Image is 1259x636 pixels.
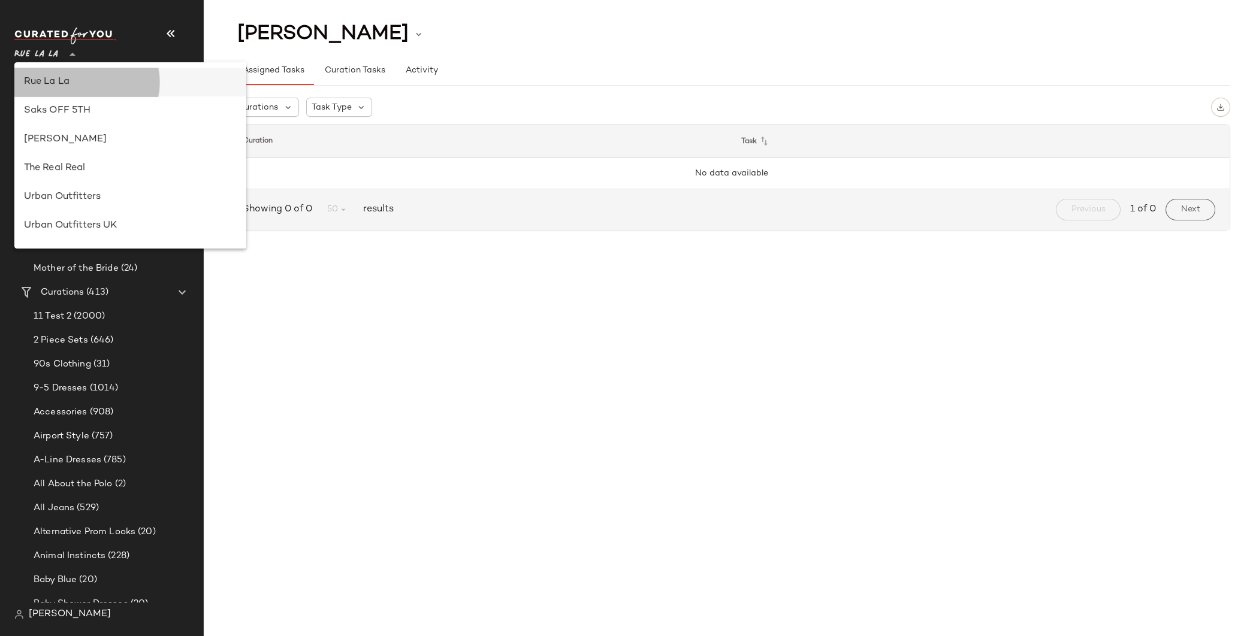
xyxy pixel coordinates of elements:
span: (20) [77,573,97,587]
span: (31) [91,358,110,371]
div: Wink [24,247,237,262]
span: 11 Test 2 [34,310,71,323]
div: Saks OFF 5TH [24,104,237,118]
span: 1 of 0 [1130,202,1156,217]
div: Urban Outfitters UK [24,219,237,233]
span: (24) [119,262,138,275]
span: results [358,202,394,217]
span: Curations [41,286,84,299]
span: Alternative Prom Looks [34,525,135,539]
span: [PERSON_NAME] [237,23,409,46]
span: (2) [113,477,126,491]
th: Task [732,125,1230,158]
img: svg%3e [14,610,24,619]
div: Urban Outfitters [24,190,237,204]
span: Accessories [34,405,87,419]
img: cfy_white_logo.C9jOOHJF.svg [14,28,116,44]
span: Baby Blue [34,573,77,587]
span: 2 Piece Sets [34,334,88,347]
td: No data available [233,158,1230,189]
span: (413) [84,286,108,299]
span: Mother of the Bride [34,262,119,275]
th: Curation [233,125,732,158]
div: The Real Real [24,161,237,175]
span: (20) [135,525,156,539]
span: Next [1180,205,1200,214]
span: (228) [105,549,129,563]
span: 9-5 Dresses [34,381,87,395]
button: Next [1166,199,1215,220]
span: Activity [405,66,438,75]
span: Assigned Tasks [242,66,304,75]
span: (757) [89,429,113,443]
span: (908) [87,405,114,419]
span: A-Line Dresses [34,453,101,467]
span: Curations [238,101,278,114]
span: (20) [128,597,149,611]
span: Rue La La [14,41,58,62]
span: (646) [88,334,114,347]
span: 90s Clothing [34,358,91,371]
span: (785) [101,453,126,467]
span: Task Type [312,101,352,114]
span: Animal Instincts [34,549,105,563]
div: undefined-list [14,62,246,249]
img: svg%3e [1216,103,1225,111]
span: All Jeans [34,501,74,515]
span: Baby Shower Dresses [34,597,128,611]
span: (2000) [71,310,105,323]
span: Airport Style [34,429,89,443]
div: Rue La La [24,75,237,89]
span: [PERSON_NAME] [29,607,111,622]
span: (529) [74,501,99,515]
span: All About the Polo [34,477,113,491]
span: Showing 0 of 0 [243,202,317,217]
div: [PERSON_NAME] [24,132,237,147]
span: (1014) [87,381,119,395]
span: Curation Tasks [324,66,385,75]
